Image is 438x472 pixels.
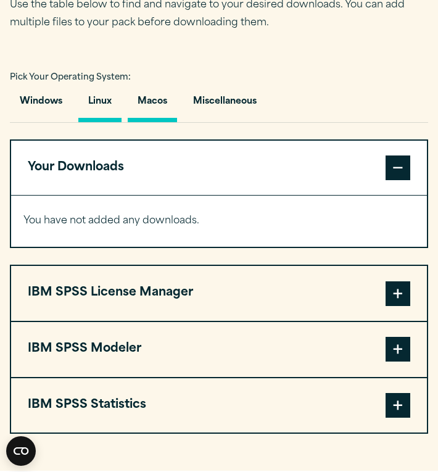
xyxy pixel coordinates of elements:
[10,73,131,81] span: Pick Your Operating System:
[11,141,427,196] button: Your Downloads
[11,378,427,433] button: IBM SPSS Statistics
[6,436,36,466] button: Open CMP widget
[128,87,177,122] button: Macos
[23,212,415,230] p: You have not added any downloads.
[11,322,427,377] button: IBM SPSS Modeler
[78,87,122,122] button: Linux
[10,87,72,122] button: Windows
[11,266,427,321] button: IBM SPSS License Manager
[11,195,427,247] div: Your Downloads
[183,87,267,122] button: Miscellaneous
